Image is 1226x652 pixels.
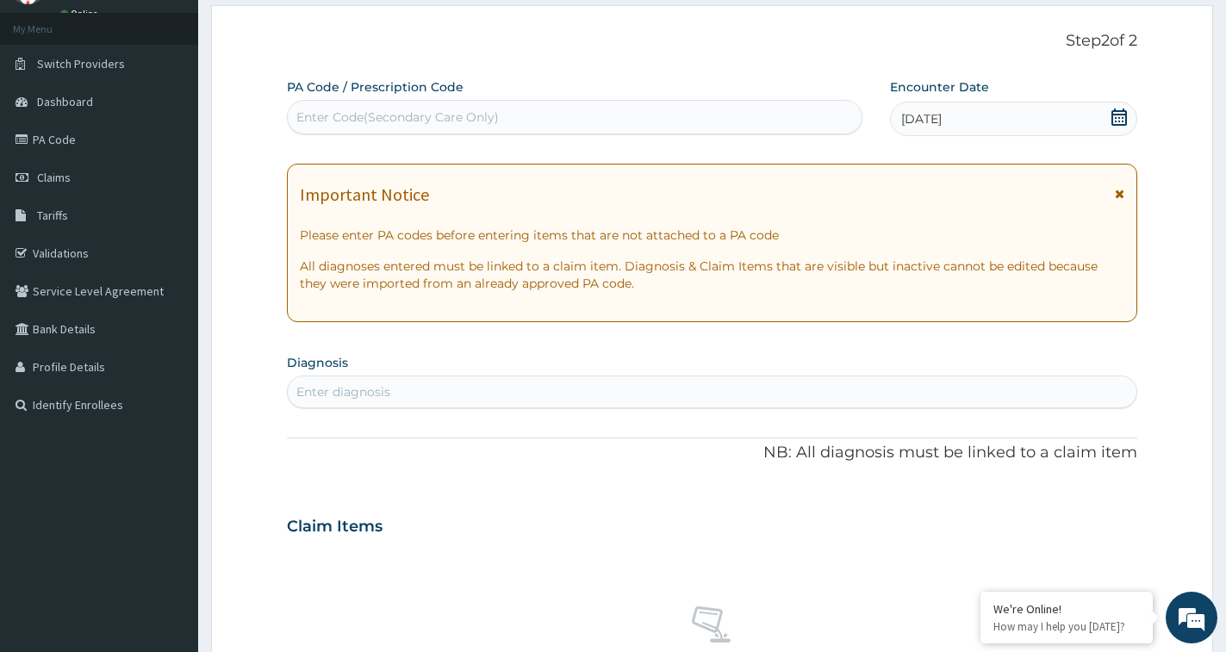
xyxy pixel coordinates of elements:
div: Minimize live chat window [283,9,324,50]
div: We're Online! [993,601,1140,617]
span: We're online! [100,217,238,391]
p: All diagnoses entered must be linked to a claim item. Diagnosis & Claim Items that are visible bu... [300,258,1124,292]
p: NB: All diagnosis must be linked to a claim item [287,442,1137,464]
p: Please enter PA codes before entering items that are not attached to a PA code [300,227,1124,244]
p: How may I help you today? [993,619,1140,634]
span: Dashboard [37,94,93,109]
div: Chat with us now [90,96,289,119]
label: PA Code / Prescription Code [287,78,464,96]
textarea: Type your message and hit 'Enter' [9,470,328,531]
img: d_794563401_company_1708531726252_794563401 [32,86,70,129]
label: Diagnosis [287,354,348,371]
h1: Important Notice [300,185,429,204]
h3: Claim Items [287,518,383,537]
span: [DATE] [901,110,942,127]
span: Tariffs [37,208,68,223]
span: Claims [37,170,71,185]
span: Switch Providers [37,56,125,71]
a: Online [60,8,102,20]
div: Enter diagnosis [296,383,390,401]
p: Step 2 of 2 [287,32,1137,51]
div: Enter Code(Secondary Care Only) [296,109,499,126]
label: Encounter Date [890,78,989,96]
